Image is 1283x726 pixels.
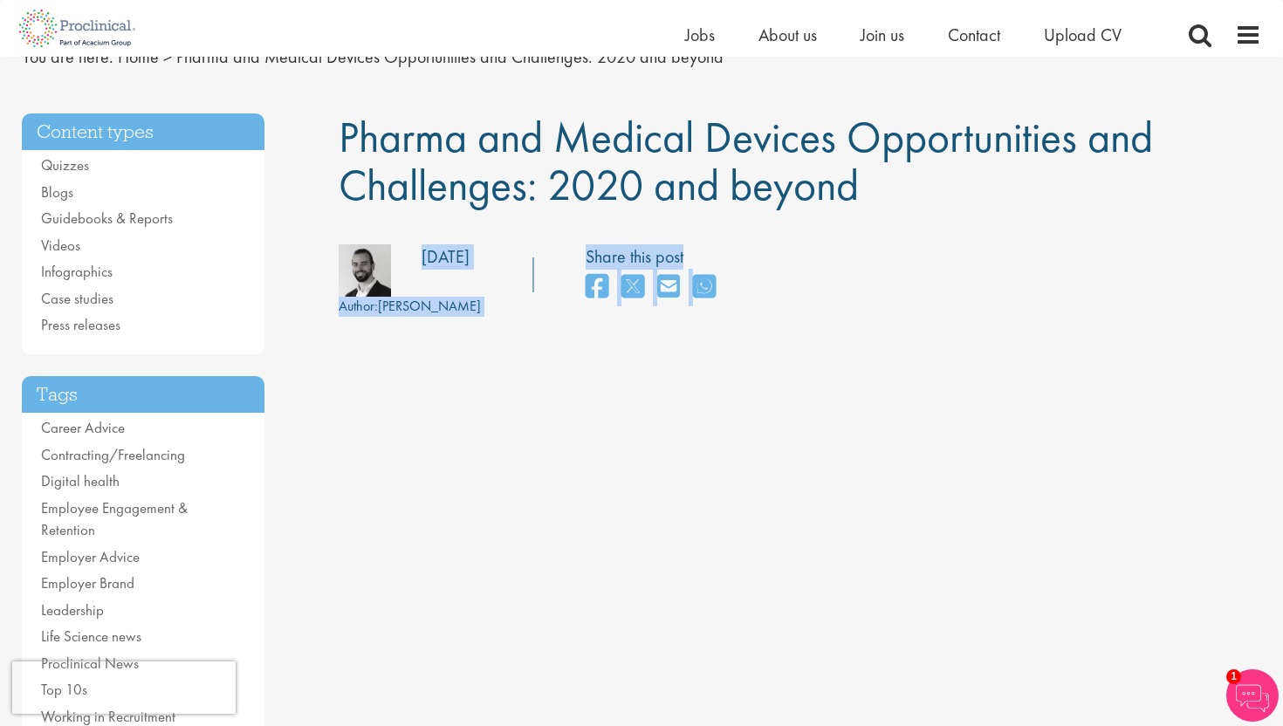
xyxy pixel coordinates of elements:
a: Leadership [41,600,104,620]
a: Jobs [685,24,715,46]
a: Career Advice [41,418,125,437]
a: share on twitter [621,269,644,306]
label: Share this post [586,244,724,270]
a: Proclinical News [41,654,139,673]
span: You are here: [22,45,113,68]
a: share on email [657,269,680,306]
img: 76d2c18e-6ce3-4617-eefd-08d5a473185b [339,244,391,297]
a: Working in Recruitment [41,707,175,726]
a: Guidebooks & Reports [41,209,173,228]
a: Infographics [41,262,113,281]
a: Employer Brand [41,573,134,592]
div: [PERSON_NAME] [339,297,481,317]
a: Blogs [41,182,73,202]
h3: Tags [22,376,264,414]
a: Life Science news [41,627,141,646]
a: share on facebook [586,269,608,306]
a: Press releases [41,315,120,334]
a: Employee Engagement & Retention [41,498,188,540]
a: Contact [948,24,1000,46]
span: Author: [339,297,378,315]
a: Contracting/Freelancing [41,445,185,464]
a: breadcrumb link [118,45,159,68]
span: > [163,45,172,68]
a: Employer Advice [41,547,140,566]
a: Join us [861,24,904,46]
span: Pharma and Medical Devices Opportunities and Challenges: 2020 and beyond [176,45,724,68]
img: Chatbot [1226,669,1279,722]
a: Case studies [41,289,113,308]
div: [DATE] [422,244,470,270]
a: About us [758,24,817,46]
h3: Content types [22,113,264,151]
iframe: reCAPTCHA [12,661,236,714]
a: Videos [41,236,80,255]
a: Upload CV [1044,24,1122,46]
span: 1 [1226,669,1241,684]
span: Pharma and Medical Devices Opportunities and Challenges: 2020 and beyond [339,109,1153,213]
a: Digital health [41,471,120,490]
a: Quizzes [41,155,89,175]
a: share on whats app [693,269,716,306]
